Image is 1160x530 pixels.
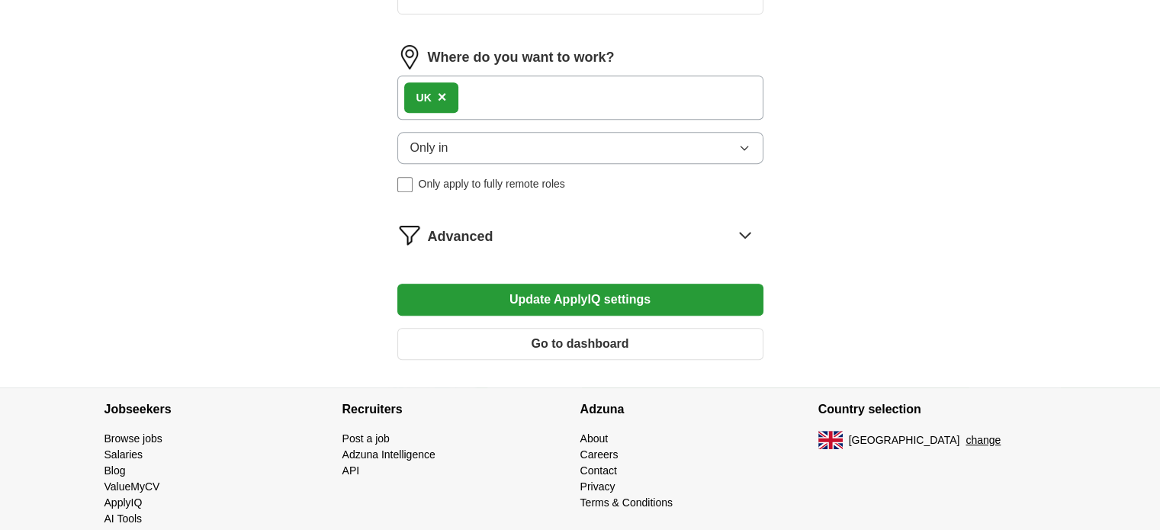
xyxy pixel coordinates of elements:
[849,432,960,448] span: [GEOGRAPHIC_DATA]
[397,328,763,360] button: Go to dashboard
[342,432,390,445] a: Post a job
[104,496,143,509] a: ApplyIQ
[818,388,1056,431] h4: Country selection
[818,431,843,449] img: UK flag
[397,45,422,69] img: location.png
[438,88,447,105] span: ×
[104,464,126,477] a: Blog
[104,512,143,525] a: AI Tools
[416,90,432,106] div: UK
[580,464,617,477] a: Contact
[580,496,673,509] a: Terms & Conditions
[397,284,763,316] button: Update ApplyIQ settings
[966,432,1001,448] button: change
[428,226,493,247] span: Advanced
[397,132,763,164] button: Only in
[397,223,422,247] img: filter
[104,432,162,445] a: Browse jobs
[419,176,565,192] span: Only apply to fully remote roles
[104,448,143,461] a: Salaries
[342,448,435,461] a: Adzuna Intelligence
[580,432,609,445] a: About
[580,448,619,461] a: Careers
[104,480,160,493] a: ValueMyCV
[438,86,447,109] button: ×
[428,47,615,68] label: Where do you want to work?
[580,480,615,493] a: Privacy
[410,139,448,157] span: Only in
[342,464,360,477] a: API
[397,177,413,192] input: Only apply to fully remote roles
